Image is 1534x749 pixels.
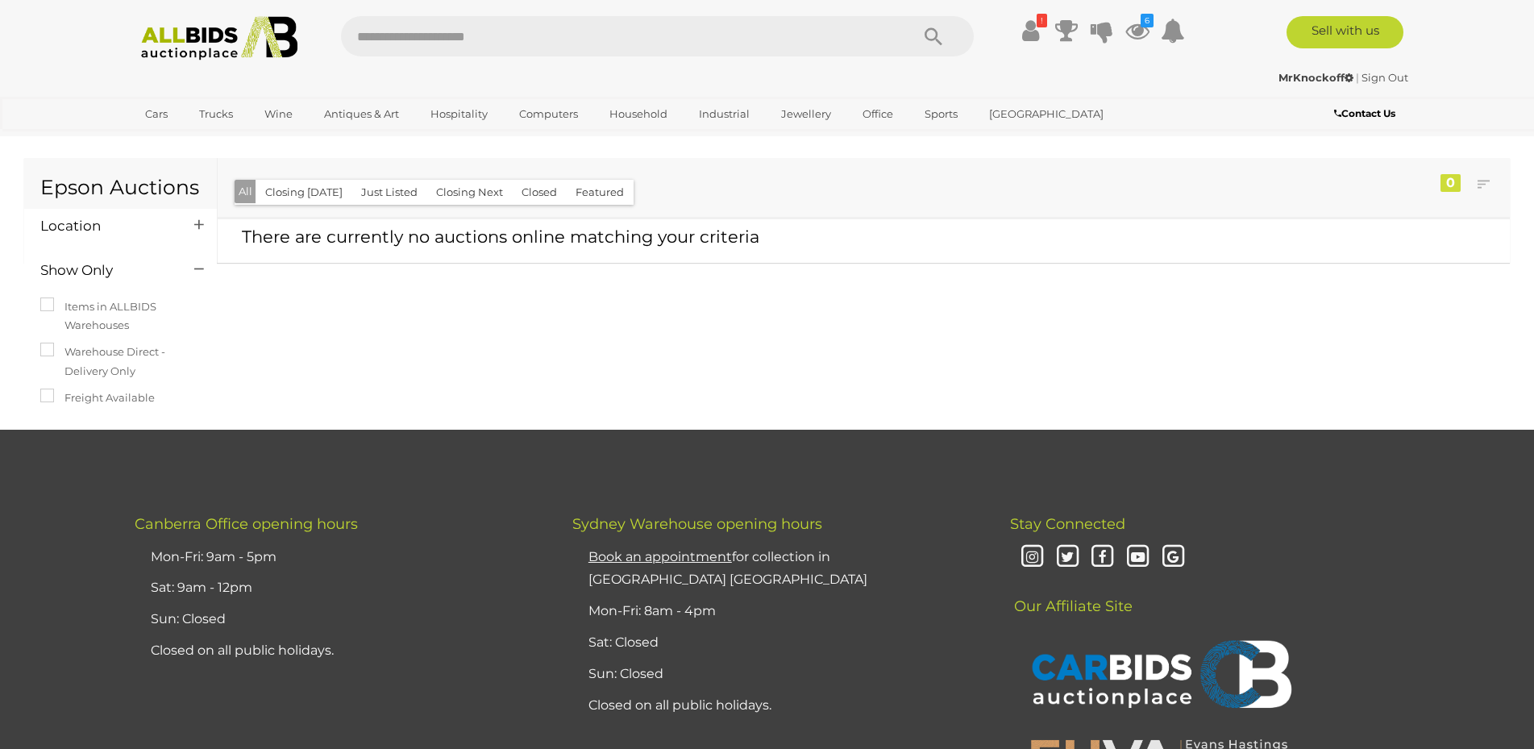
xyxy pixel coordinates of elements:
a: Sports [914,101,968,127]
label: Freight Available [40,389,155,407]
a: Jewellery [771,101,842,127]
li: Mon-Fri: 9am - 5pm [147,542,532,573]
button: Just Listed [351,180,427,205]
li: Sun: Closed [584,659,970,690]
button: Closing Next [426,180,513,205]
li: Sun: Closed [147,604,532,635]
li: Closed on all public holidays. [584,690,970,722]
u: Book an appointment [588,549,732,564]
span: Our Affiliate Site [1010,573,1133,615]
button: Search [893,16,974,56]
a: Sign Out [1361,71,1408,84]
a: Sell with us [1287,16,1403,48]
li: Sat: 9am - 12pm [147,572,532,604]
span: | [1356,71,1359,84]
button: Closing [DATE] [256,180,352,205]
i: Instagram [1018,543,1046,572]
label: Warehouse Direct - Delivery Only [40,343,201,381]
span: Canberra Office opening hours [135,515,358,533]
h4: Show Only [40,263,170,278]
i: Google [1159,543,1187,572]
a: Contact Us [1334,105,1399,123]
i: Facebook [1088,543,1116,572]
a: Cars [135,101,178,127]
a: Industrial [688,101,760,127]
i: ! [1037,14,1047,27]
a: Wine [254,101,303,127]
a: ! [1019,16,1043,45]
img: Allbids.com.au [132,16,307,60]
i: 6 [1141,14,1154,27]
label: Items in ALLBIDS Warehouses [40,298,201,335]
i: Youtube [1124,543,1152,572]
a: [GEOGRAPHIC_DATA] [979,101,1114,127]
i: Twitter [1054,543,1082,572]
a: Book an appointmentfor collection in [GEOGRAPHIC_DATA] [GEOGRAPHIC_DATA] [588,549,867,588]
div: 0 [1440,174,1461,192]
strong: MrKnockoff [1278,71,1353,84]
span: Sydney Warehouse opening hours [572,515,822,533]
li: Closed on all public holidays. [147,635,532,667]
a: MrKnockoff [1278,71,1356,84]
a: Household [599,101,678,127]
a: Hospitality [420,101,498,127]
button: Closed [512,180,567,205]
a: Antiques & Art [314,101,409,127]
a: Computers [509,101,588,127]
li: Mon-Fri: 8am - 4pm [584,596,970,627]
h4: Location [40,218,170,234]
b: Contact Us [1334,107,1395,119]
button: Featured [566,180,634,205]
a: Office [852,101,904,127]
li: Sat: Closed [584,627,970,659]
a: 6 [1125,16,1149,45]
button: All [235,180,256,203]
img: CARBIDS Auctionplace [1022,623,1296,730]
span: Stay Connected [1010,515,1125,533]
h1: Epson Auctions [40,177,201,199]
a: Trucks [189,101,243,127]
span: There are currently no auctions online matching your criteria [242,227,759,247]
